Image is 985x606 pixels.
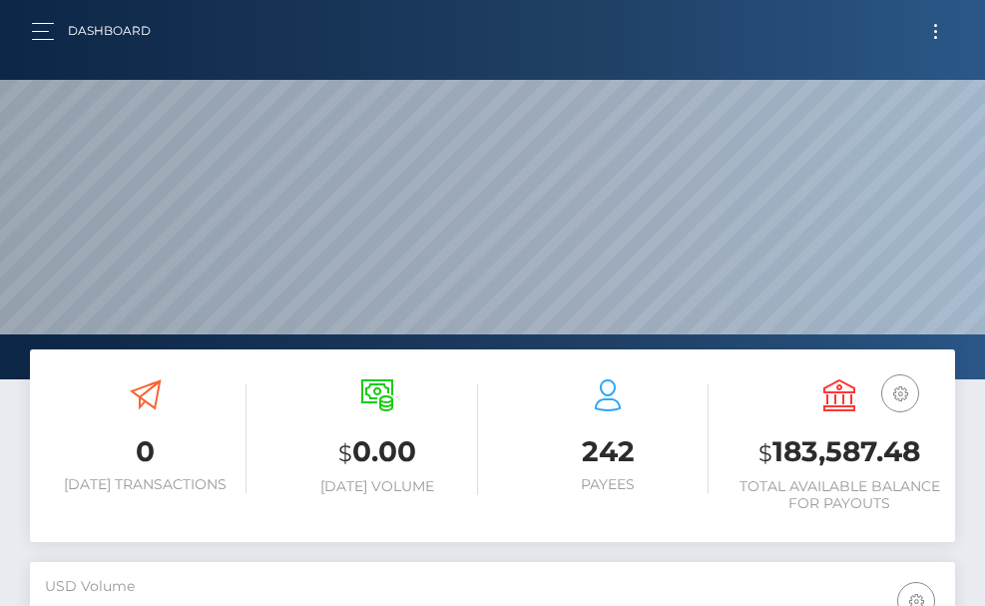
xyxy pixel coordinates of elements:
h5: USD Volume [45,577,940,597]
h6: Total Available Balance for Payouts [739,478,940,512]
button: Toggle navigation [917,18,954,45]
h3: 0 [45,432,246,471]
h3: 183,587.48 [739,432,940,473]
a: Dashboard [68,10,151,52]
